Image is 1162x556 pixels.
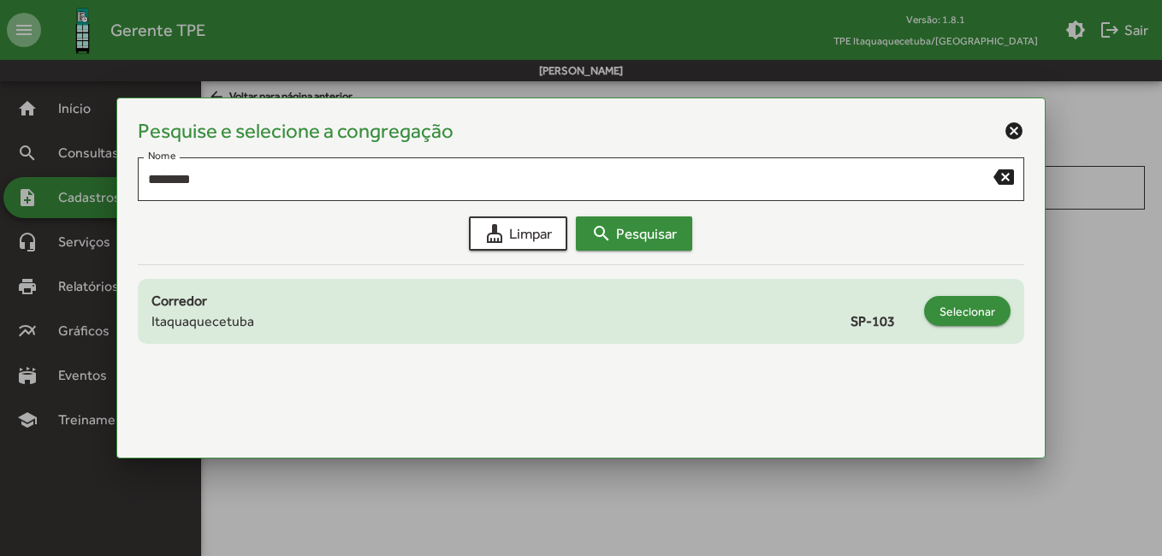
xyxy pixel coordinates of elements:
[138,119,454,144] h4: Pesquise e selecione a congregação
[484,223,505,244] mat-icon: cleaning_services
[591,223,612,244] mat-icon: search
[151,311,254,332] span: Itaquaquecetuba
[151,293,207,309] span: Corredor
[924,296,1011,326] button: Selecionar
[576,216,692,251] button: Pesquisar
[484,218,552,249] span: Limpar
[993,166,1014,186] mat-icon: backspace
[940,296,995,327] span: Selecionar
[469,216,567,251] button: Limpar
[591,218,677,249] span: Pesquisar
[851,311,916,332] span: SP-103
[1004,121,1024,141] mat-icon: cancel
